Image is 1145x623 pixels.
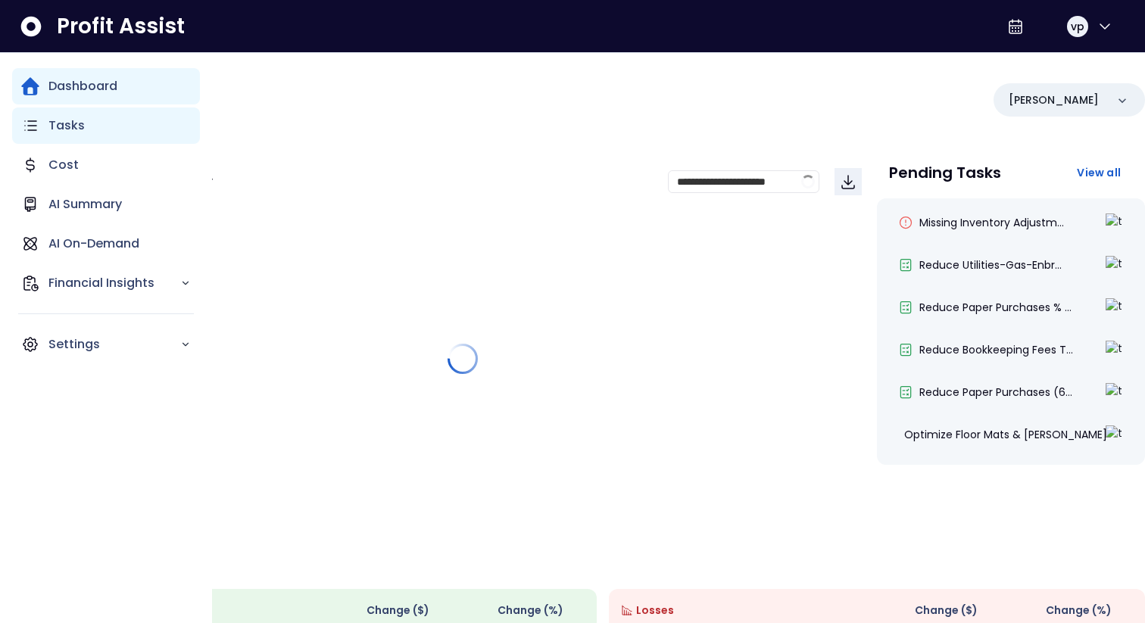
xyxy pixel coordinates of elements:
img: todo [1106,383,1124,401]
span: Reduce Paper Purchases (6... [919,385,1072,400]
span: Reduce Utilities-Gas-Enbr... [919,257,1062,273]
span: Missing Inventory Adjustm... [919,215,1064,230]
p: [PERSON_NAME] [1009,92,1099,108]
img: todo [1106,213,1124,232]
span: vp [1071,19,1084,34]
p: Cost [48,156,79,174]
img: todo [1106,256,1124,274]
button: View all [1065,159,1133,186]
span: Profit Assist [57,13,185,40]
img: todo [1106,341,1124,359]
img: todo [1106,425,1124,444]
p: Settings [48,335,180,354]
p: Wins & Losses [61,556,1145,571]
span: Change (%) [498,603,563,618]
span: Change ( $ ) [367,603,429,618]
span: Losses [636,603,674,618]
span: Change (%) [1046,603,1112,618]
button: Download [835,168,862,195]
p: Tasks [48,117,85,135]
span: Optimize Floor Mats & [PERSON_NAME]... [904,427,1114,442]
p: Pending Tasks [889,165,1001,180]
p: Dashboard [48,77,117,95]
p: AI On-Demand [48,235,139,253]
span: Reduce Paper Purchases % ... [919,300,1072,315]
img: todo [1106,298,1124,316]
p: Financial Insights [48,274,180,292]
span: Reduce Bookkeeping Fees T... [919,342,1073,357]
p: AI Summary [48,195,122,213]
span: Change ( $ ) [915,603,978,618]
span: View all [1077,165,1121,180]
